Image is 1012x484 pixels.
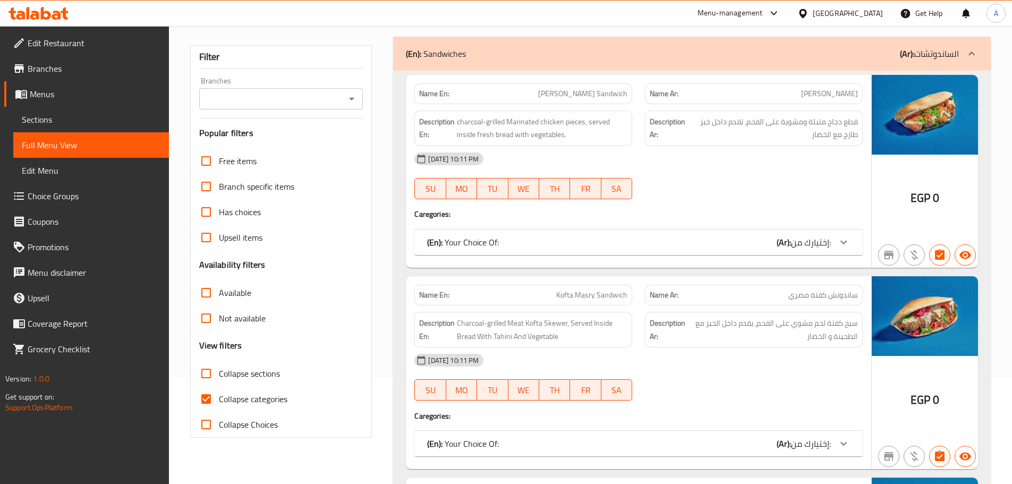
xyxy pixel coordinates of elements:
[419,181,441,197] span: SU
[911,188,930,208] span: EGP
[688,317,858,343] span: سيخ كفتة لحم مشوي على الفحم، يقدم داخل الخبز مع الطحينة و الخضار
[606,181,628,197] span: SA
[4,209,169,234] a: Coupons
[446,379,477,401] button: MO
[4,183,169,209] a: Choice Groups
[601,379,632,401] button: SA
[508,178,539,199] button: WE
[878,446,899,467] button: Not branch specific item
[791,436,831,452] span: إختيارك من:
[650,88,678,99] strong: Name Ar:
[419,88,449,99] strong: Name En:
[22,139,160,151] span: Full Menu View
[601,178,632,199] button: SA
[900,47,959,60] p: الساندوتشات
[427,236,499,249] p: Your Choice Of:
[900,46,914,62] b: (Ar):
[457,115,627,141] span: charcoal-grilled Marinated chicken pieces, served inside fresh bread with vegetables.
[929,446,950,467] button: Has choices
[4,234,169,260] a: Promotions
[419,115,455,141] strong: Description En:
[955,446,976,467] button: Available
[22,164,160,177] span: Edit Menu
[574,181,597,197] span: FR
[419,290,449,301] strong: Name En:
[450,181,473,197] span: MO
[4,260,169,285] a: Menu disclaimer
[13,158,169,183] a: Edit Menu
[872,75,978,155] img: %D8%B3%D9%86%D8%AF%D9%88%D8%AA%D8%B4_%D8%B4%D9%8A%D8%B4638926208803232794.jpg
[994,7,998,19] span: A
[414,431,863,456] div: (En): Your Choice Of:(Ar):إختيارك من:
[427,436,443,452] b: (En):
[30,88,160,100] span: Menus
[419,317,455,343] strong: Description En:
[199,339,242,352] h3: View filters
[477,178,508,199] button: TU
[33,372,49,386] span: 1.0.0
[878,244,899,266] button: Not branch specific item
[872,276,978,356] img: %D8%B3%D9%86%D8%AF%D9%88%D8%AA%D8%B4_%D9%83%D9%81%D8%AA%D8%A9638926208820076977.jpg
[904,244,925,266] button: Purchased item
[933,188,939,208] span: 0
[219,155,257,167] span: Free items
[219,418,278,431] span: Collapse Choices
[933,389,939,410] span: 0
[344,91,359,106] button: Open
[28,241,160,253] span: Promotions
[477,379,508,401] button: TU
[199,259,266,271] h3: Availability filters
[28,37,160,49] span: Edit Restaurant
[28,215,160,228] span: Coupons
[28,62,160,75] span: Branches
[556,290,627,301] span: Kofta Masry Sandwich
[513,383,535,398] span: WE
[28,317,160,330] span: Coverage Report
[28,266,160,279] span: Menu disclaimer
[446,178,477,199] button: MO
[414,411,863,421] h4: Caregories:
[539,379,570,401] button: TH
[538,88,627,99] span: [PERSON_NAME] Sandwich
[414,209,863,219] h4: Caregories:
[450,383,473,398] span: MO
[788,290,858,301] span: ساندوتش كفتة مصري
[427,234,443,250] b: (En):
[777,234,791,250] b: (Ar):
[929,244,950,266] button: Has choices
[4,311,169,336] a: Coverage Report
[393,37,991,71] div: (En): Sandwiches(Ar):الساندوتشات
[955,244,976,266] button: Available
[406,46,421,62] b: (En):
[28,292,160,304] span: Upsell
[219,180,294,193] span: Branch specific items
[543,383,566,398] span: TH
[481,181,504,197] span: TU
[801,88,858,99] span: [PERSON_NAME]
[570,379,601,401] button: FR
[424,355,483,366] span: [DATE] 10:11 PM
[414,379,446,401] button: SU
[414,178,446,199] button: SU
[777,436,791,452] b: (Ar):
[414,230,863,255] div: (En): Your Choice Of:(Ar):إختيارك من:
[28,190,160,202] span: Choice Groups
[219,312,266,325] span: Not available
[219,231,262,244] span: Upsell items
[5,390,54,404] span: Get support on:
[911,389,930,410] span: EGP
[539,178,570,199] button: TH
[698,7,763,20] div: Menu-management
[219,367,280,380] span: Collapse sections
[427,437,499,450] p: Your Choice Of:
[650,290,678,301] strong: Name Ar:
[813,7,883,19] div: [GEOGRAPHIC_DATA]
[4,285,169,311] a: Upsell
[791,234,831,250] span: إختيارك من:
[219,206,261,218] span: Has choices
[219,393,287,405] span: Collapse categories
[22,113,160,126] span: Sections
[574,383,597,398] span: FR
[481,383,504,398] span: TU
[199,127,363,139] h3: Popular filters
